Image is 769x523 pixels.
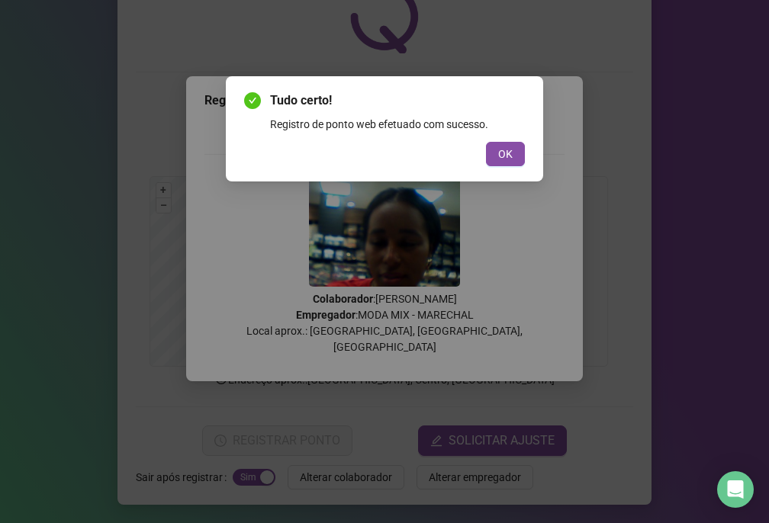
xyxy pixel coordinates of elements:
span: check-circle [244,92,261,109]
span: Tudo certo! [270,91,525,110]
div: Open Intercom Messenger [717,471,754,508]
span: OK [498,146,513,162]
button: OK [486,142,525,166]
div: Registro de ponto web efetuado com sucesso. [270,116,525,133]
